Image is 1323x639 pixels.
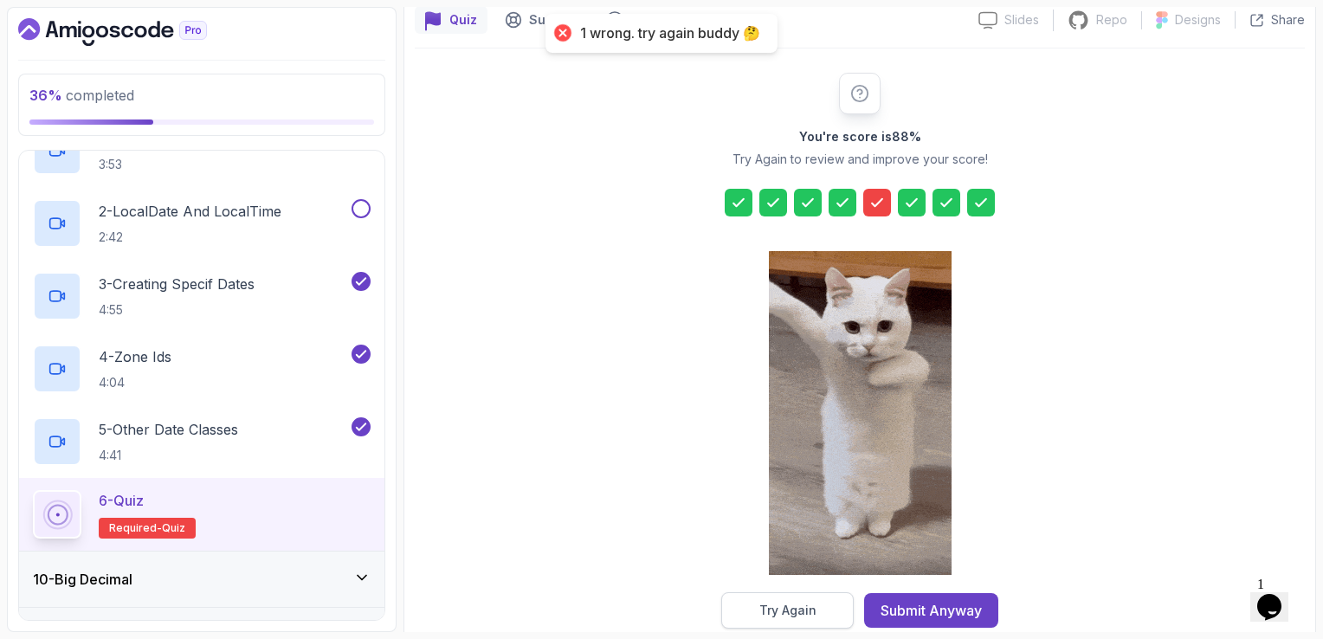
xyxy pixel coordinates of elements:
[732,151,988,168] p: Try Again to review and improve your score!
[449,11,477,29] p: Quiz
[881,600,982,621] div: Submit Anyway
[109,521,162,535] span: Required-
[1271,11,1305,29] p: Share
[1096,11,1127,29] p: Repo
[33,569,132,590] h3: 10 - Big Decimal
[799,128,921,145] h2: You're score is 88 %
[630,11,703,29] p: Any issues?
[29,87,134,104] span: completed
[33,345,371,393] button: 4-Zone Ids4:04
[33,490,371,539] button: 6-QuizRequired-quiz
[33,272,371,320] button: 3-Creating Specif Dates4:55
[721,592,854,629] button: Try Again
[18,18,247,46] a: Dashboard
[99,490,144,511] p: 6 - Quiz
[864,593,998,628] button: Submit Anyway
[33,199,371,248] button: 2-LocalDate And LocalTime2:42
[33,126,371,175] button: 3:53
[29,87,62,104] span: 36 %
[99,346,171,367] p: 4 - Zone Ids
[1175,11,1221,29] p: Designs
[769,251,952,575] img: cool-cat
[529,11,578,29] p: Support
[1004,11,1039,29] p: Slides
[99,156,208,173] p: 3:53
[494,6,589,34] button: Support button
[1250,570,1306,622] iframe: chat widget
[99,301,255,319] p: 4:55
[99,274,255,294] p: 3 - Creating Specif Dates
[99,201,281,222] p: 2 - LocalDate And LocalTime
[1235,11,1305,29] button: Share
[99,229,281,246] p: 2:42
[33,417,371,466] button: 5-Other Date Classes4:41
[580,24,760,42] div: 1 wrong. try again buddy 🤔
[162,521,185,535] span: quiz
[99,447,238,464] p: 4:41
[759,602,816,619] div: Try Again
[415,6,487,34] button: quiz button
[99,374,171,391] p: 4:04
[19,552,384,607] button: 10-Big Decimal
[99,419,238,440] p: 5 - Other Date Classes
